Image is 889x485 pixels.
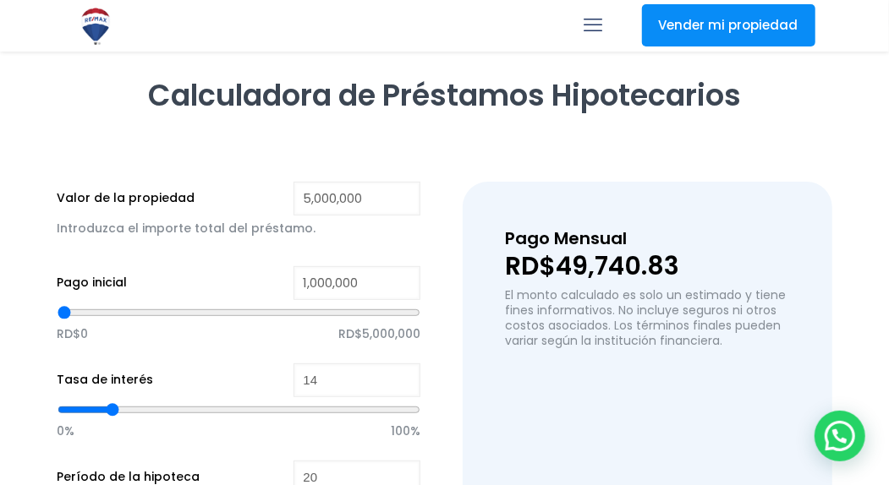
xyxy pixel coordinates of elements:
label: Pago inicial [58,272,128,293]
label: Tasa de interés [58,369,154,390]
input: RD$ [294,182,420,215]
img: Logo de REMAX [74,5,117,47]
span: 0% [58,418,75,444]
span: RD$5,000,000 [338,321,420,346]
a: mobile menu [579,11,608,40]
label: Valor de la propiedad [58,188,195,209]
h2: Calculadora de Préstamos Hipotecarios [58,76,832,114]
p: El monto calculado es solo un estimado y tiene fines informativos. No incluye seguros ni otros co... [505,287,789,348]
input: RD$ [294,266,420,300]
p: RD$49,740.83 [505,253,789,279]
span: RD$0 [58,321,89,346]
input: % [294,363,420,397]
h3: Pago Mensual [505,224,789,253]
span: 100% [391,418,420,444]
a: Vender mi propiedad [642,4,815,46]
span: Introduzca el importe total del préstamo. [58,220,316,237]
